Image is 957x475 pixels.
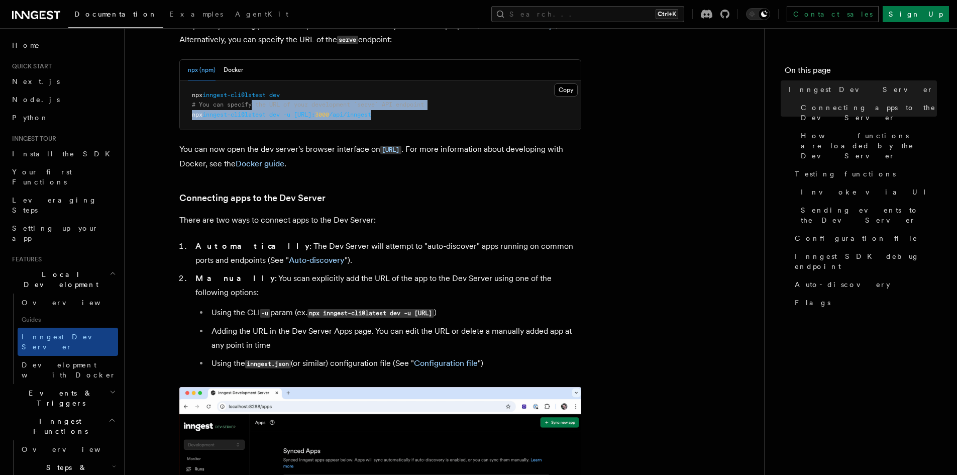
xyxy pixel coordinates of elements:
span: Features [8,255,42,263]
code: -u [260,309,270,318]
span: Overview [22,299,125,307]
a: Testing functions [791,165,937,183]
span: npx [192,91,202,99]
span: Local Development [8,269,110,290]
li: : The Dev Server will attempt to "auto-discover" apps running on common ports and endpoints (See ... [192,239,581,267]
span: Overview [22,445,125,453]
li: Adding the URL in the Dev Server Apps page. You can edit the URL or delete a manually added app a... [208,324,581,352]
a: Invoke via UI [797,183,937,201]
span: Install the SDK [12,150,116,158]
a: AgentKit [229,3,294,27]
a: Home [8,36,118,54]
a: Sending events to the Dev Server [797,201,937,229]
span: Sending events to the Dev Server [801,205,937,225]
li: Using the (or similar) configuration file (See " ") [208,356,581,371]
span: AgentKit [235,10,288,18]
span: inngest-cli@latest [202,111,266,118]
a: Auto-discovery [497,21,553,30]
div: Local Development [8,294,118,384]
a: Inngest Dev Server [18,328,118,356]
span: 3000 [315,111,329,118]
a: Auto-discovery [791,275,937,294]
a: Docker guide [236,159,284,168]
a: Leveraging Steps [8,191,118,219]
span: Home [12,40,40,50]
span: Development with Docker [22,361,116,379]
p: There are two ways to connect apps to the Dev Server: [179,213,581,227]
a: Configuration file [414,358,478,368]
span: Guides [18,312,118,328]
span: Events & Triggers [8,388,110,408]
span: Invoke via UI [801,187,934,197]
button: Events & Triggers [8,384,118,412]
code: [URL] [380,146,401,154]
span: Auto-discovery [795,279,890,290]
a: Sign Up [883,6,949,22]
span: inngest-cli@latest [202,91,266,99]
a: [URL] [380,144,401,154]
li: : You scan explicitly add the URL of the app to the Dev Server using one of the following options: [192,271,581,371]
span: Leveraging Steps [12,196,97,214]
button: npx (npm) [188,60,216,80]
code: npx inngest-cli@latest dev -u [URL] [307,309,434,318]
a: Node.js [8,90,118,109]
a: Overview [18,294,118,312]
span: Inngest SDK debug endpoint [795,251,937,271]
button: Search...Ctrl+K [491,6,684,22]
a: Connecting apps to the Dev Server [797,99,937,127]
span: Python [12,114,49,122]
a: Contact sales [787,6,879,22]
a: Overview [18,440,118,458]
span: -u [283,111,290,118]
a: Flags [791,294,937,312]
span: Node.js [12,96,60,104]
strong: Manually [195,273,275,283]
span: Testing functions [795,169,896,179]
p: You can now open the dev server's browser interface on . For more information about developing wi... [179,142,581,171]
button: Toggle dark mode [746,8,770,20]
a: How functions are loaded by the Dev Server [797,127,937,165]
span: Flags [795,298,830,308]
a: Auto-discovery [289,255,345,265]
span: dev [269,91,280,99]
button: Inngest Functions [8,412,118,440]
span: Inngest Dev Server [22,333,108,351]
button: Local Development [8,265,118,294]
a: Inngest Dev Server [785,80,937,99]
code: serve [337,36,358,44]
span: Quick start [8,62,52,70]
span: /api/inngest [329,111,371,118]
a: Install the SDK [8,145,118,163]
span: Next.js [12,77,60,85]
button: Docker [224,60,243,80]
a: Python [8,109,118,127]
span: [URL]: [294,111,315,118]
span: Configuration file [795,233,918,243]
a: Your first Functions [8,163,118,191]
a: Documentation [68,3,163,28]
kbd: Ctrl+K [656,9,678,19]
a: Next.js [8,72,118,90]
span: Your first Functions [12,168,72,186]
span: Examples [169,10,223,18]
a: Setting up your app [8,219,118,247]
span: dev [269,111,280,118]
button: Copy [554,83,578,97]
a: Connecting apps to the Dev Server [179,191,326,205]
a: Development with Docker [18,356,118,384]
code: inngest.json [245,360,291,368]
span: npx [192,111,202,118]
li: Using the CLI param (ex. ) [208,306,581,320]
span: Inngest Functions [8,416,109,436]
span: Setting up your app [12,224,98,242]
span: Inngest tour [8,135,56,143]
a: Examples [163,3,229,27]
span: Inngest Dev Server [789,84,933,94]
strong: Automatically [195,241,309,251]
span: Connecting apps to the Dev Server [801,103,937,123]
a: Inngest SDK debug endpoint [791,247,937,275]
span: # You can specify the URL of your development `serve` API endpoint [192,101,424,108]
h4: On this page [785,64,937,80]
span: How functions are loaded by the Dev Server [801,131,937,161]
span: Documentation [74,10,157,18]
